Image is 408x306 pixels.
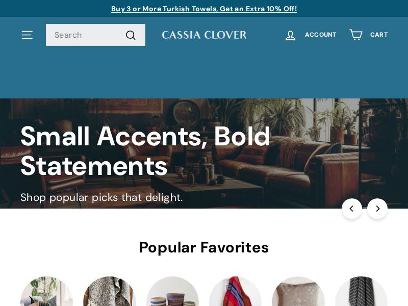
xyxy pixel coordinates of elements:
button: Previous [342,198,362,219]
h2: Popular Favorites [20,239,388,256]
input: Search [46,24,145,46]
span: Cart [370,32,388,38]
span: Account [305,32,337,38]
button: Next [367,198,388,219]
a: Account [277,20,343,50]
a: Cart [343,20,394,50]
a: Buy 3 or More Turkish Towels, Get an Extra 10% Off! [111,4,297,13]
